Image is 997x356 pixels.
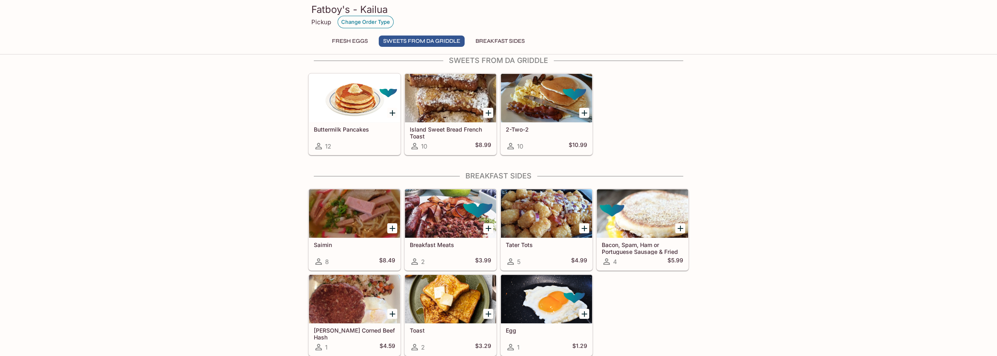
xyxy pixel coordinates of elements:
h5: $4.59 [380,342,395,352]
div: Egg [501,275,592,323]
h5: $8.49 [379,257,395,266]
button: BREAKFAST SIDES [471,36,529,47]
a: Buttermilk Pancakes12 [309,73,400,155]
button: Add Toast [483,309,493,319]
h5: Egg [506,327,587,334]
h4: BREAKFAST SIDES [308,172,689,180]
h5: $8.99 [475,141,491,151]
span: 1 [517,343,519,351]
button: Add John Papa's Corned Beef Hash [387,309,397,319]
h5: Breakfast Meats [410,241,491,248]
a: Toast2$3.29 [405,274,496,356]
h4: SWEETS FROM DA GRIDDLE [308,56,689,65]
span: 1 [325,343,327,351]
div: Island Sweet Bread French Toast [405,74,496,122]
div: Buttermilk Pancakes [309,74,400,122]
div: John Papa's Corned Beef Hash [309,275,400,323]
h5: 2-Two-2 [506,126,587,133]
span: 10 [517,142,523,150]
h5: Tater Tots [506,241,587,248]
div: Saimin [309,189,400,238]
div: Bacon, Spam, Ham or Portuguese Sausage & Fried Egg Sandwich [597,189,688,238]
span: 2 [421,343,425,351]
h5: $3.99 [475,257,491,266]
a: Saimin8$8.49 [309,189,400,270]
button: Add 2-Two-2 [579,108,589,118]
a: [PERSON_NAME] Corned Beef Hash1$4.59 [309,274,400,356]
a: 2-Two-210$10.99 [501,73,592,155]
span: 2 [421,258,425,266]
span: 8 [325,258,329,266]
button: FRESH EGGS [327,36,372,47]
p: Pickup [311,18,331,26]
a: Bacon, Spam, Ham or Portuguese Sausage & Fried Egg Sandwich4$5.99 [597,189,688,270]
h5: $1.29 [572,342,587,352]
button: Add Tater Tots [579,223,589,233]
button: Add Breakfast Meats [483,223,493,233]
h5: $5.99 [667,257,683,266]
a: Egg1$1.29 [501,274,592,356]
button: Add Saimin [387,223,397,233]
h5: Buttermilk Pancakes [314,126,395,133]
h5: $3.29 [475,342,491,352]
div: 2-Two-2 [501,74,592,122]
a: Tater Tots5$4.99 [501,189,592,270]
h5: $10.99 [569,141,587,151]
h5: Island Sweet Bread French Toast [410,126,491,139]
span: 5 [517,258,521,266]
div: Tater Tots [501,189,592,238]
span: 12 [325,142,331,150]
a: Island Sweet Bread French Toast10$8.99 [405,73,496,155]
h3: Fatboy's - Kailua [311,3,686,16]
div: Toast [405,275,496,323]
h5: Saimin [314,241,395,248]
button: SWEETS FROM DA GRIDDLE [379,36,465,47]
h5: $4.99 [571,257,587,266]
button: Add Egg [579,309,589,319]
span: 10 [421,142,427,150]
h5: Toast [410,327,491,334]
h5: [PERSON_NAME] Corned Beef Hash [314,327,395,340]
button: Add Buttermilk Pancakes [387,108,397,118]
div: Breakfast Meats [405,189,496,238]
button: Change Order Type [338,16,394,28]
button: Add Island Sweet Bread French Toast [483,108,493,118]
h5: Bacon, Spam, Ham or Portuguese Sausage & Fried Egg Sandwich [602,241,683,255]
a: Breakfast Meats2$3.99 [405,189,496,270]
span: 4 [613,258,617,266]
button: Add Bacon, Spam, Ham or Portuguese Sausage & Fried Egg Sandwich [675,223,685,233]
